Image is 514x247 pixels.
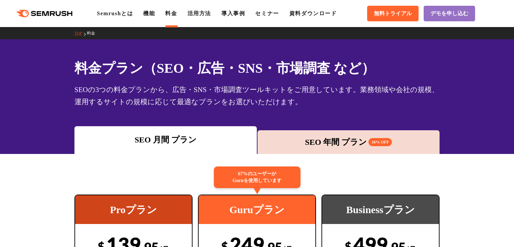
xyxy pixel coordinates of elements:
[289,10,337,16] a: 資料ダウンロード
[368,138,392,146] span: 16% OFF
[74,31,87,36] a: TOP
[143,10,155,16] a: 機能
[221,10,245,16] a: 導入事例
[165,10,177,16] a: 料金
[430,10,468,17] span: デモを申し込む
[367,6,419,21] a: 無料トライアル
[74,58,440,78] h1: 料金プラン（SEO・広告・SNS・市場調査 など）
[87,31,100,36] a: 料金
[424,6,475,21] a: デモを申し込む
[199,195,315,224] div: Guruプラン
[374,10,412,17] span: 無料トライアル
[255,10,279,16] a: セミナー
[75,195,192,224] div: Proプラン
[187,10,211,16] a: 活用方法
[322,195,439,224] div: Businessプラン
[74,84,440,108] div: SEOの3つの料金プランから、広告・SNS・市場調査ツールキットをご用意しています。業務領域や会社の規模、運用するサイトの規模に応じて最適なプランをお選びいただけます。
[97,10,133,16] a: Semrushとは
[78,134,253,146] div: SEO 月間 プラン
[261,136,437,148] div: SEO 年間 プラン
[214,166,300,188] div: 67%のユーザーが Guruを使用しています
